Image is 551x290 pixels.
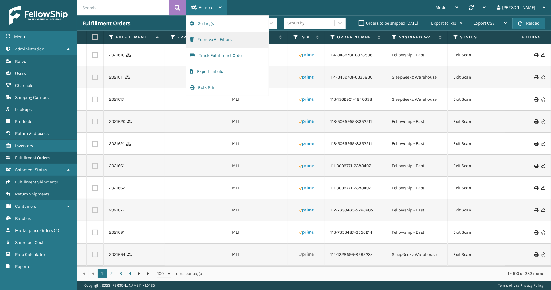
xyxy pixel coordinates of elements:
[109,119,125,125] a: 2021620
[186,80,269,96] button: Bulk Print
[98,269,107,278] a: 1
[15,240,44,245] span: Shipment Cost
[534,53,538,57] i: Print Label
[448,221,509,244] td: Exit Scan
[474,21,495,26] span: Export CSV
[330,52,372,58] a: 114-3439701-0333836
[386,199,448,221] td: Fellowship - East
[287,20,305,26] div: Group by
[541,252,545,257] i: Never Shipped
[541,208,545,212] i: Never Shipped
[109,229,124,236] a: 2021691
[226,244,288,266] td: MLI
[448,133,509,155] td: Exit Scan
[177,34,214,40] label: Error
[448,155,509,177] td: Exit Scan
[512,18,545,29] button: Reload
[226,266,288,288] td: MLI
[541,142,545,146] i: Never Shipped
[534,75,538,79] i: Print Label
[109,141,124,147] a: 2021621
[157,271,167,277] span: 100
[15,252,45,257] span: Rate Calculator
[125,269,135,278] a: 4
[448,88,509,111] td: Exit Scan
[109,185,125,191] a: 2021662
[116,34,153,40] label: Fulfillment Order Id
[84,281,155,290] p: Copyright 2023 [PERSON_NAME]™ v 1.0.185
[186,16,269,32] button: Settings
[534,119,538,124] i: Print Label
[330,207,373,213] a: 112-7630460-5266605
[54,228,59,233] span: ( 4 )
[541,230,545,235] i: Never Shipped
[15,143,33,148] span: Inventory
[386,66,448,88] td: SleepGeekz Warehouse
[135,269,144,278] a: Go to the next page
[541,119,545,124] i: Never Shipped
[109,96,124,103] a: 2021617
[386,88,448,111] td: SleepGeekz Warehouse
[116,269,125,278] a: 3
[226,155,288,177] td: MLI
[15,155,50,160] span: Fulfillment Orders
[386,221,448,244] td: Fellowship - East
[137,271,142,276] span: Go to the next page
[15,119,32,124] span: Products
[386,266,448,288] td: SleepGeekz Warehouse
[107,269,116,278] a: 2
[15,95,49,100] span: Shipping Carriers
[330,229,372,236] a: 113-7353487-3556214
[15,216,31,221] span: Batches
[330,163,371,169] a: 111-0099771-2383407
[15,83,33,88] span: Channels
[109,74,124,80] a: 2021611
[386,44,448,66] td: Fellowship - East
[399,34,436,40] label: Assigned Warehouse
[330,252,373,258] a: 114-1228599-8592234
[15,59,26,64] span: Roles
[541,186,545,190] i: Never Shipped
[186,48,269,64] button: Track Fulfillment Order
[226,177,288,199] td: MLI
[386,133,448,155] td: Fellowship - East
[109,252,125,258] a: 2021694
[146,271,151,276] span: Go to the last page
[15,264,30,269] span: Reports
[186,32,269,48] button: Remove All Filters
[109,207,125,213] a: 2021677
[15,228,53,233] span: Marketplace Orders
[186,64,269,80] button: Export Labels
[534,97,538,102] i: Print Label
[9,6,68,25] img: logo
[15,131,49,136] span: Return Addresses
[330,96,372,103] a: 113-1562901-4846658
[226,111,288,133] td: MLI
[330,74,372,80] a: 114-3439701-0333836
[82,20,130,27] h3: Fulfillment Orders
[448,111,509,133] td: Exit Scan
[541,75,545,79] i: Never Shipped
[448,44,509,66] td: Exit Scan
[534,230,538,235] i: Print Label
[534,208,538,212] i: Print Label
[15,191,50,197] span: Return Shipments
[144,269,153,278] a: Go to the last page
[386,177,448,199] td: Fellowship - East
[541,53,545,57] i: Never Shipped
[386,111,448,133] td: Fellowship - East
[386,244,448,266] td: SleepGeekz Warehouse
[226,133,288,155] td: MLI
[330,185,371,191] a: 111-0099771-2383407
[109,163,124,169] a: 2021661
[448,177,509,199] td: Exit Scan
[448,66,509,88] td: Exit Scan
[448,244,509,266] td: Exit Scan
[15,107,32,112] span: Lookups
[359,21,418,26] label: Orders to be shipped [DATE]
[199,5,213,10] span: Actions
[498,283,519,288] a: Terms of Use
[534,252,538,257] i: Print Label
[386,155,448,177] td: Fellowship - East
[448,199,509,221] td: Exit Scan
